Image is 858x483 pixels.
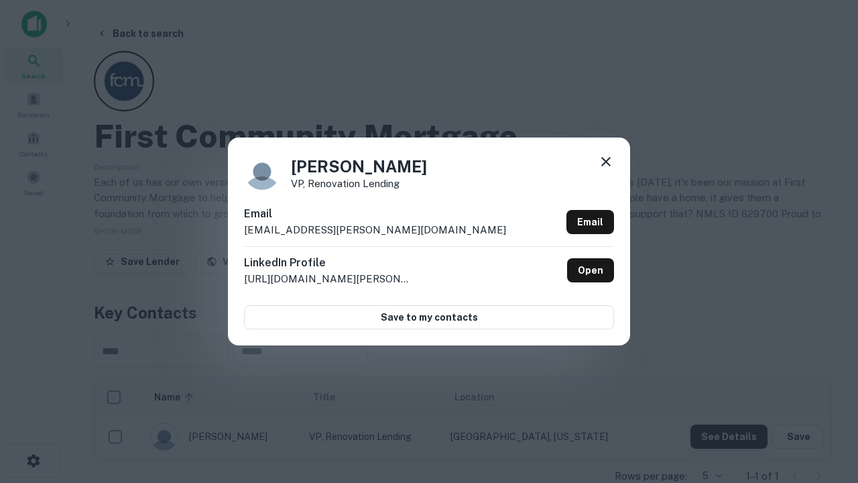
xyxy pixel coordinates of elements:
h6: Email [244,206,506,222]
a: Email [566,210,614,234]
p: [EMAIL_ADDRESS][PERSON_NAME][DOMAIN_NAME] [244,222,506,238]
h4: [PERSON_NAME] [291,154,427,178]
p: [URL][DOMAIN_NAME][PERSON_NAME] [244,271,412,287]
img: 9c8pery4andzj6ohjkjp54ma2 [244,154,280,190]
iframe: Chat Widget [791,333,858,397]
a: Open [567,258,614,282]
button: Save to my contacts [244,305,614,329]
p: VP, Renovation Lending [291,178,427,189]
h6: LinkedIn Profile [244,255,412,271]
